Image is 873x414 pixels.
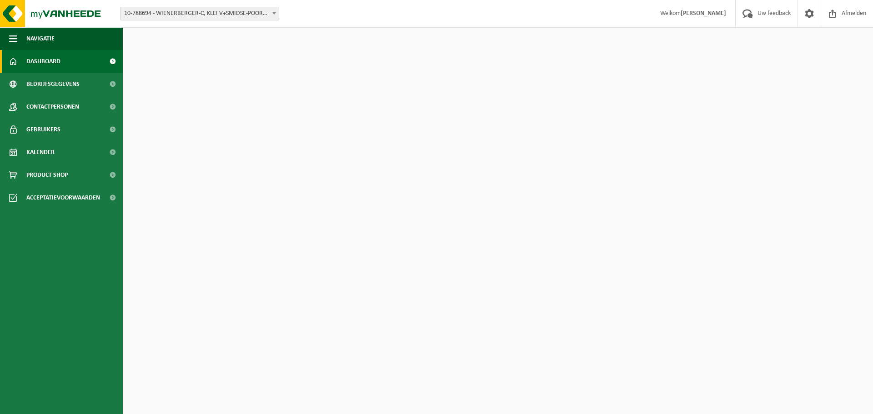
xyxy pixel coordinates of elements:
[26,141,55,164] span: Kalender
[26,186,100,209] span: Acceptatievoorwaarden
[26,73,80,95] span: Bedrijfsgegevens
[120,7,279,20] span: 10-788694 - WIENERBERGER-C, KLEI V+SMIDSE-POORT 20-DIVISIE KORTEMARK - KORTEMARK
[26,118,60,141] span: Gebruikers
[26,95,79,118] span: Contactpersonen
[26,27,55,50] span: Navigatie
[26,50,60,73] span: Dashboard
[26,164,68,186] span: Product Shop
[681,10,726,17] strong: [PERSON_NAME]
